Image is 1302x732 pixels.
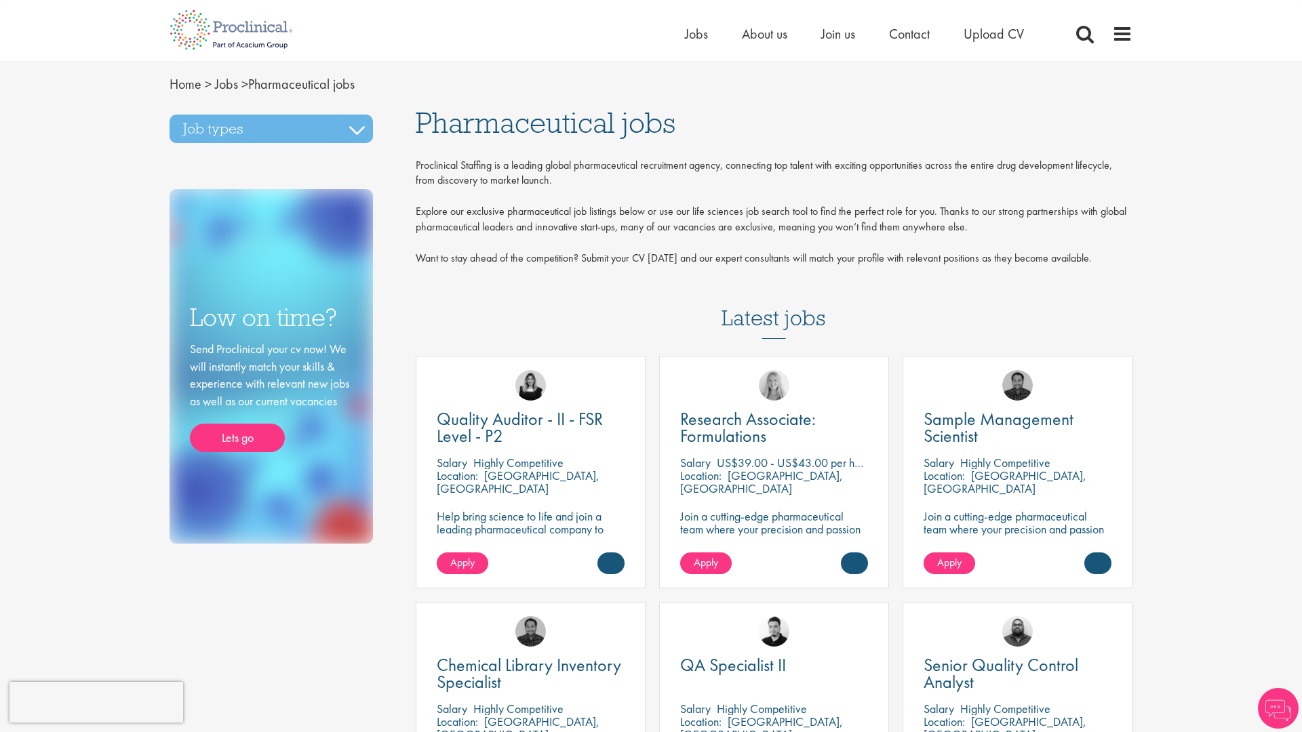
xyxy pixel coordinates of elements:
[960,701,1050,716] p: Highly Competitive
[190,424,285,452] a: Lets go
[924,455,954,470] span: Salary
[680,411,868,445] a: Research Associate: Formulations
[473,455,564,470] p: Highly Competitive
[924,653,1078,693] span: Senior Quality Control Analyst
[205,75,212,93] span: >
[515,616,546,647] img: Mike Raletz
[821,25,855,43] a: Join us
[924,714,965,729] span: Location:
[450,555,475,569] span: Apply
[437,468,478,483] span: Location:
[924,468,1086,496] p: [GEOGRAPHIC_DATA], [GEOGRAPHIC_DATA]
[680,701,711,716] span: Salary
[722,272,826,339] h3: Latest jobs
[416,104,675,141] span: Pharmaceutical jobs
[215,75,238,93] a: breadcrumb link to Jobs
[437,653,621,693] span: Chemical Library Inventory Specialist
[924,657,1111,691] a: Senior Quality Control Analyst
[437,455,467,470] span: Salary
[416,158,1133,273] div: Proclinical Staffing is a leading global pharmaceutical recruitment agency, connecting top talent...
[241,75,248,93] span: >
[717,455,869,470] p: US$39.00 - US$43.00 per hour
[924,552,975,574] a: Apply
[9,682,183,723] iframe: reCAPTCHA
[960,455,1050,470] p: Highly Competitive
[680,653,786,676] span: QA Specialist II
[680,455,711,470] span: Salary
[680,468,843,496] p: [GEOGRAPHIC_DATA], [GEOGRAPHIC_DATA]
[937,555,962,569] span: Apply
[437,701,467,716] span: Salary
[924,510,1111,561] p: Join a cutting-edge pharmaceutical team where your precision and passion for quality will help sh...
[473,701,564,716] p: Highly Competitive
[437,407,603,447] span: Quality Auditor - II - FSR Level - P2
[694,555,718,569] span: Apply
[680,510,868,561] p: Join a cutting-edge pharmaceutical team where your precision and passion for quality will help sh...
[1002,370,1033,401] img: Mike Raletz
[680,657,868,674] a: QA Specialist II
[515,370,546,401] img: Molly Colclough
[680,407,816,447] span: Research Associate: Formulations
[1002,616,1033,647] img: Ashley Bennett
[924,411,1111,445] a: Sample Management Scientist
[742,25,787,43] a: About us
[170,75,201,93] a: breadcrumb link to Home
[759,616,789,647] img: Anderson Maldonado
[964,25,1024,43] a: Upload CV
[437,714,478,729] span: Location:
[170,75,355,93] span: Pharmaceutical jobs
[680,468,722,483] span: Location:
[924,407,1073,447] span: Sample Management Scientist
[889,25,930,43] a: Contact
[759,370,789,401] img: Shannon Briggs
[437,510,625,574] p: Help bring science to life and join a leading pharmaceutical company to play a key role in delive...
[717,701,807,716] p: Highly Competitive
[924,701,954,716] span: Salary
[1258,688,1299,729] img: Chatbot
[680,552,732,574] a: Apply
[190,304,353,331] h3: Low on time?
[437,552,488,574] a: Apply
[924,468,965,483] span: Location:
[170,115,373,143] h3: Job types
[190,340,353,452] div: Send Proclinical your cv now! We will instantly match your skills & experience with relevant new ...
[437,657,625,691] a: Chemical Library Inventory Specialist
[685,25,708,43] a: Jobs
[437,468,599,496] p: [GEOGRAPHIC_DATA], [GEOGRAPHIC_DATA]
[437,411,625,445] a: Quality Auditor - II - FSR Level - P2
[680,714,722,729] span: Location:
